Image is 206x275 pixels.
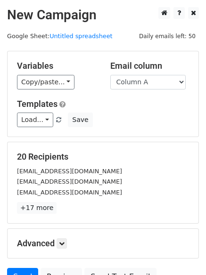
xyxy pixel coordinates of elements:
[17,61,96,71] h5: Variables
[7,32,113,40] small: Google Sheet:
[17,75,74,89] a: Copy/paste...
[17,99,58,109] a: Templates
[159,230,206,275] iframe: Chat Widget
[49,32,112,40] a: Untitled spreadsheet
[17,238,189,249] h5: Advanced
[17,113,53,127] a: Load...
[136,31,199,41] span: Daily emails left: 50
[17,168,122,175] small: [EMAIL_ADDRESS][DOMAIN_NAME]
[17,178,122,185] small: [EMAIL_ADDRESS][DOMAIN_NAME]
[17,202,57,214] a: +17 more
[68,113,92,127] button: Save
[110,61,190,71] h5: Email column
[17,152,189,162] h5: 20 Recipients
[7,7,199,23] h2: New Campaign
[136,32,199,40] a: Daily emails left: 50
[17,189,122,196] small: [EMAIL_ADDRESS][DOMAIN_NAME]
